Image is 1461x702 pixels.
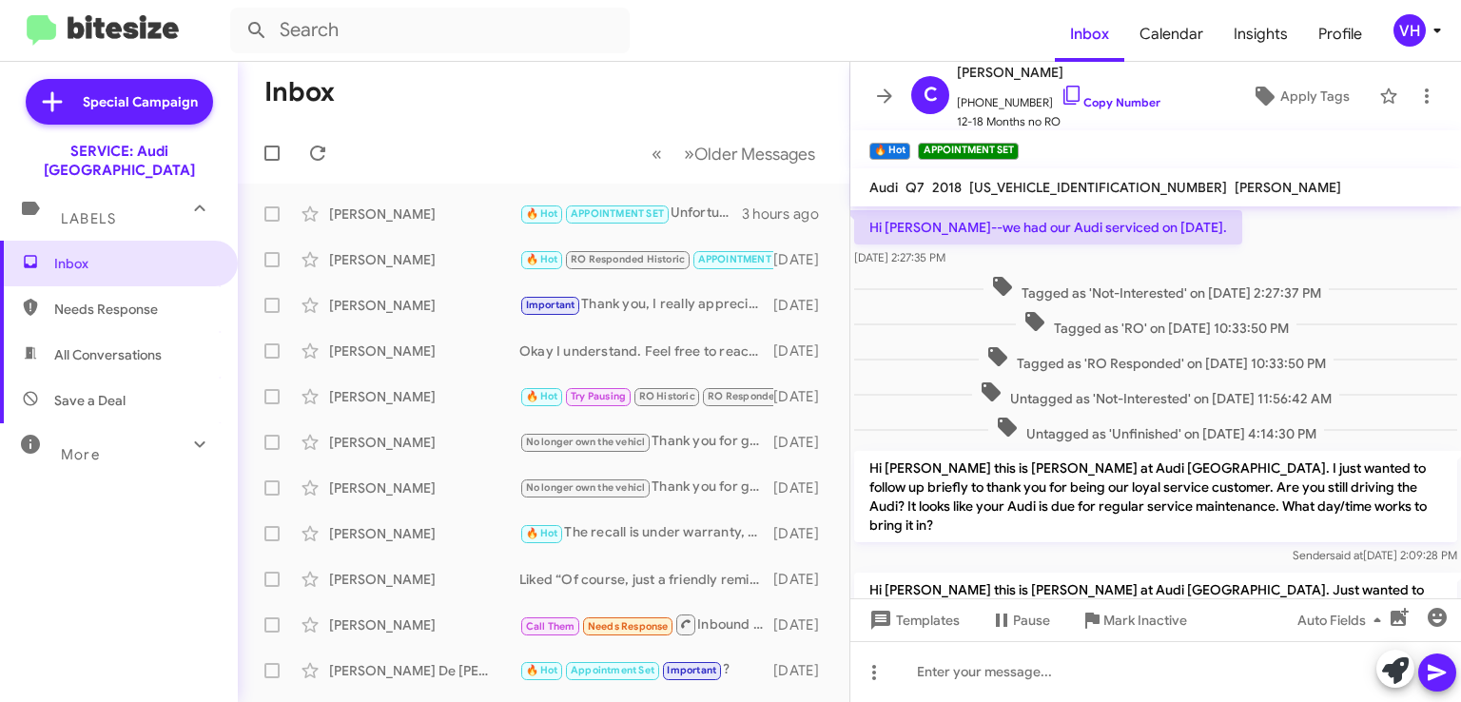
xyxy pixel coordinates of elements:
span: More [61,446,100,463]
span: Q7 [906,179,925,196]
span: Tagged as 'Not-Interested' on [DATE] 2:27:37 PM [984,275,1329,302]
span: Important [526,299,575,311]
a: Copy Number [1061,95,1160,109]
span: [US_VEHICLE_IDENTIFICATION_NUMBER] [969,179,1227,196]
span: [PHONE_NUMBER] [957,84,1160,112]
small: 🔥 Hot [869,143,910,160]
span: Templates [866,603,960,637]
div: First, can you provide your current mileage or an estimate of it so I can look at the options for... [519,385,773,407]
span: RO Historic [639,390,695,402]
div: [PERSON_NAME] [329,570,519,589]
div: [PERSON_NAME] [329,433,519,452]
span: RO Responded Historic [571,253,685,265]
div: Inbound Call [519,613,773,636]
h1: Inbox [264,77,335,107]
div: VH [1393,14,1426,47]
div: The recall is under warranty, but the service does cost. Can you please provide your current mile... [519,522,773,544]
span: 12-18 Months no RO [957,112,1160,131]
div: [DATE] [773,524,834,543]
span: Tagged as 'RO Responded' on [DATE] 10:33:50 PM [979,345,1334,373]
span: » [684,142,694,166]
div: Liked “Of course, just a friendly reminder. Let me know if I can help in the future.” [519,570,773,589]
div: 3 hours ago [742,205,834,224]
div: [DATE] [773,661,834,680]
div: Thank you, I really appreciate your time and feedback! [519,294,773,316]
span: No longer own the vehicl [526,436,646,448]
div: Unfortunately, due to the age of the vehicle, you don't qualify for a loaner but we can offer you... [519,203,742,224]
div: [DATE] [773,387,834,406]
span: 🔥 Hot [526,390,558,402]
div: [DATE] [773,570,834,589]
p: Hi [PERSON_NAME] this is [PERSON_NAME] at Audi [GEOGRAPHIC_DATA]. I just wanted to follow up brie... [854,451,1457,542]
span: Labels [61,210,116,227]
button: Auto Fields [1282,603,1404,637]
div: [PERSON_NAME] [329,615,519,634]
small: APPOINTMENT SET [918,143,1018,160]
button: Mark Inactive [1065,603,1202,637]
span: 🔥 Hot [526,207,558,220]
a: Profile [1303,7,1377,62]
div: [PERSON_NAME] [329,524,519,543]
div: [PERSON_NAME] [329,478,519,497]
span: [PERSON_NAME] [1235,179,1341,196]
span: [PERSON_NAME] [957,61,1160,84]
span: 🔥 Hot [526,253,558,265]
div: [DATE] [773,250,834,269]
div: [DATE] [773,296,834,315]
a: Inbox [1055,7,1124,62]
span: Older Messages [694,144,815,165]
span: Auto Fields [1297,603,1389,637]
div: Thank you for getting back to me. I will update my records. [519,431,773,453]
span: All Conversations [54,345,162,364]
div: Liked “Sounds good to me. A driver will call you when they're on the way [DATE] morning between 9... [519,248,773,270]
span: APPOINTMENT SET [698,253,791,265]
span: Needs Response [54,300,216,319]
span: Apply Tags [1280,79,1350,113]
button: VH [1377,14,1440,47]
div: [PERSON_NAME] De [PERSON_NAME] [329,661,519,680]
div: [DATE] [773,478,834,497]
span: Audi [869,179,898,196]
div: ? [519,659,773,681]
span: Pause [1013,603,1050,637]
div: [PERSON_NAME] [329,205,519,224]
span: Appointment Set [571,664,654,676]
span: Important [667,664,716,676]
span: RO Responded Historic [708,390,822,402]
button: Pause [975,603,1065,637]
span: Sender [DATE] 2:09:28 PM [1293,548,1457,562]
div: [PERSON_NAME] [329,341,519,361]
span: said at [1330,548,1363,562]
a: Insights [1218,7,1303,62]
span: Call Them [526,620,575,633]
span: 🔥 Hot [526,664,558,676]
span: [DATE] 2:27:35 PM [854,250,945,264]
div: Okay I understand. Feel free to reach out if I can help in the future!👍 [519,341,773,361]
a: Special Campaign [26,79,213,125]
div: [PERSON_NAME] [329,250,519,269]
button: Apply Tags [1230,79,1370,113]
div: [DATE] [773,433,834,452]
span: 2018 [932,179,962,196]
span: APPOINTMENT SET [571,207,664,220]
nav: Page navigation example [641,134,827,173]
span: Save a Deal [54,391,126,410]
input: Search [230,8,630,53]
div: [PERSON_NAME] [329,296,519,315]
span: Try Pausing [571,390,626,402]
button: Previous [640,134,673,173]
div: [DATE] [773,615,834,634]
span: No longer own the vehicl [526,481,646,494]
p: Hi [PERSON_NAME] this is [PERSON_NAME] at Audi [GEOGRAPHIC_DATA]. Just wanted to follow up to hel... [854,573,1457,645]
span: Mark Inactive [1103,603,1187,637]
div: [DATE] [773,341,834,361]
div: Thank you for getting back to me. I will update my records. [519,477,773,498]
span: Untagged as 'Not-Interested' on [DATE] 11:56:42 AM [972,380,1339,408]
button: Next [672,134,827,173]
a: Calendar [1124,7,1218,62]
span: « [652,142,662,166]
div: [PERSON_NAME] [329,387,519,406]
span: Needs Response [588,620,669,633]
